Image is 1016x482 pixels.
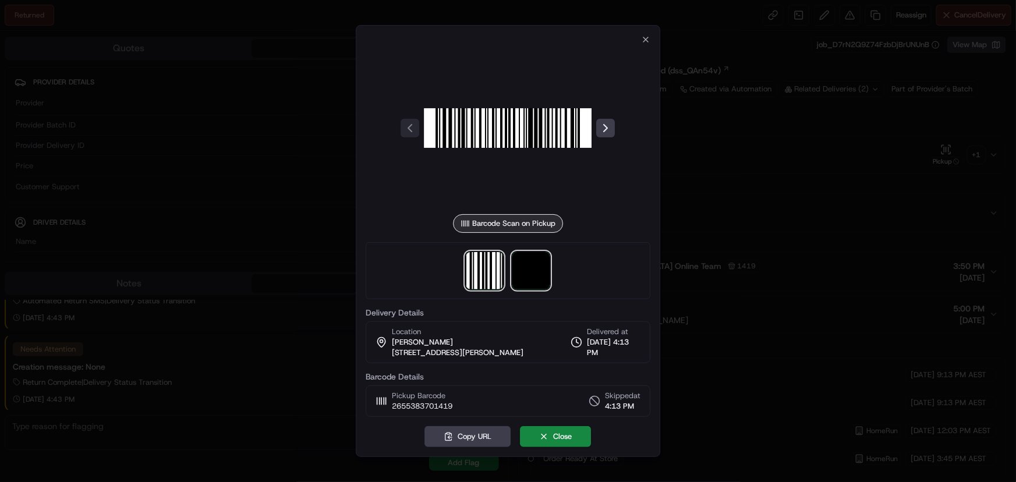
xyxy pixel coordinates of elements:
div: Start new chat [40,111,191,123]
span: Knowledge Base [23,169,89,180]
span: Pylon [116,197,141,206]
img: Nash [12,12,35,35]
label: Barcode Details [366,373,651,381]
div: We're available if you need us! [40,123,147,132]
label: Delivery Details [366,309,651,317]
a: Powered byPylon [82,197,141,206]
button: Start new chat [198,115,212,129]
img: 1736555255976-a54dd68f-1ca7-489b-9aae-adbdc363a1c4 [12,111,33,132]
span: [STREET_ADDRESS][PERSON_NAME] [392,348,523,358]
span: Delivered at [587,327,640,337]
span: Location [392,327,421,337]
span: API Documentation [110,169,187,180]
span: [PERSON_NAME] [392,337,453,348]
div: Barcode Scan on Pickup [453,214,563,233]
button: Copy URL [425,426,511,447]
p: Welcome 👋 [12,47,212,65]
div: 💻 [98,170,108,179]
span: 2655383701419 [392,401,452,412]
a: 📗Knowledge Base [7,164,94,185]
img: photo_proof_of_delivery image [513,252,550,289]
span: Skipped at [605,391,640,401]
img: barcode_scan_on_pickup image [466,252,504,289]
span: 4:13 PM [605,401,640,412]
a: 💻API Documentation [94,164,192,185]
input: Clear [30,75,192,87]
img: barcode_scan_on_pickup image [424,44,592,212]
span: Pickup Barcode [392,391,452,401]
span: [DATE] 4:13 PM [587,337,640,358]
div: 📗 [12,170,21,179]
button: Close [521,426,592,447]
